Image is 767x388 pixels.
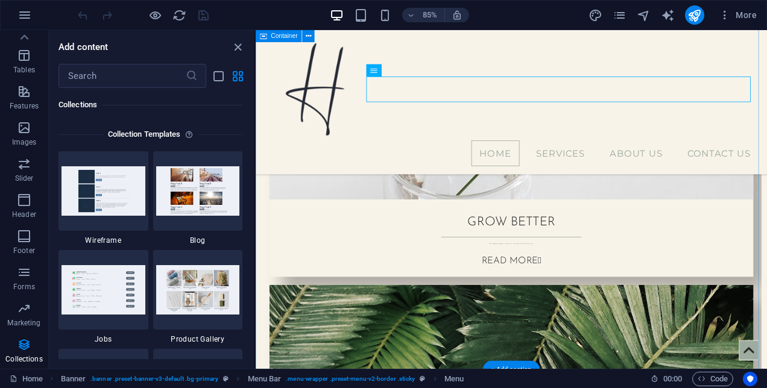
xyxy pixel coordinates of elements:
span: More [719,9,757,21]
p: Footer [13,246,35,255]
span: Wireframe [58,236,148,245]
div: Wireframe [58,151,148,245]
i: This element is a customizable preset [223,375,229,382]
i: Each template - except the Collections listing - comes with a preconfigured design and collection... [185,127,198,142]
nav: breadcrumb [61,372,464,386]
i: AI Writer [661,8,675,22]
i: Pages (Ctrl+Alt+S) [613,8,627,22]
span: Click to select. Double-click to edit [444,372,464,386]
button: pages [613,8,627,22]
div: + Add section [483,361,540,378]
p: Marketing [7,318,40,328]
button: publish [685,5,704,25]
span: Jobs [58,334,148,344]
h6: Add content [58,40,109,54]
button: Code [692,372,733,386]
span: . menu-wrapper .preset-menu-v2-border .sticky [286,372,415,386]
i: This element is a customizable preset [420,375,425,382]
button: close panel [230,40,245,54]
span: Product Gallery [153,334,243,344]
h6: Collections [58,98,242,112]
span: Click to select. Double-click to edit [61,372,86,386]
p: Features [10,101,39,111]
p: Slider [15,174,34,183]
span: Code [698,372,728,386]
div: Product Gallery [153,250,243,344]
button: Usercentrics [743,372,757,386]
i: Publish [687,8,701,22]
a: Click to cancel selection. Double-click to open Pages [10,372,43,386]
i: On resize automatically adjust zoom level to fit chosen device. [452,10,462,20]
span: Container [271,33,298,39]
button: text_generator [661,8,675,22]
button: 85% [402,8,445,22]
img: blog_extension.jpg [156,166,240,215]
p: Header [12,210,36,219]
button: grid-view [230,69,245,83]
button: reload [172,8,186,22]
img: product_gallery_extension.jpg [156,265,240,314]
h6: Collection Templates [103,127,186,142]
i: Navigator [637,8,651,22]
p: Images [12,137,37,147]
h6: Session time [651,372,683,386]
p: Forms [13,282,35,292]
i: Reload page [172,8,186,22]
button: Click here to leave preview mode and continue editing [148,8,162,22]
span: . banner .preset-banner-v3-default .bg-primary [90,372,218,386]
span: : [672,374,674,383]
p: Collections [5,354,42,364]
img: jobs_extension.jpg [62,265,145,314]
span: Click to select. Double-click to edit [248,372,282,386]
div: Blog [153,151,243,245]
input: Search [58,64,186,88]
span: Blog [153,236,243,245]
button: More [714,5,762,25]
h6: 85% [420,8,440,22]
button: design [589,8,603,22]
div: Jobs [58,250,148,344]
button: navigator [637,8,651,22]
button: list-view [211,69,226,83]
img: wireframe_extension.jpg [62,166,145,215]
span: 00 00 [663,372,682,386]
i: Design (Ctrl+Alt+Y) [589,8,602,22]
p: Tables [13,65,35,75]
